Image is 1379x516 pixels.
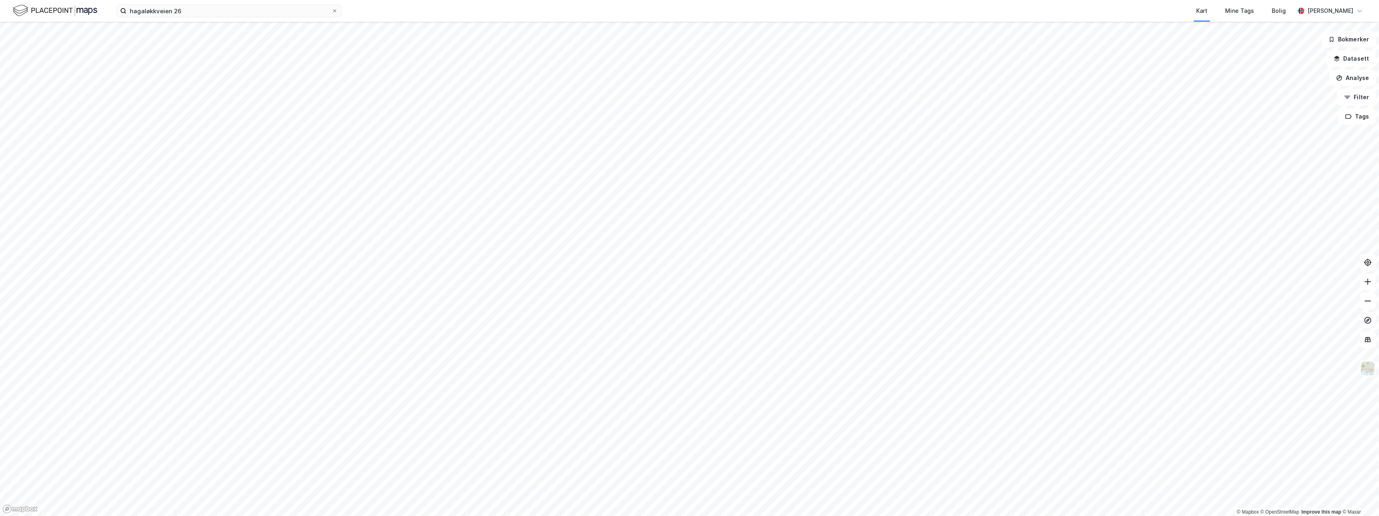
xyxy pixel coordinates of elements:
[1327,51,1376,67] button: Datasett
[1307,6,1353,16] div: [PERSON_NAME]
[1322,31,1376,47] button: Bokmerker
[1337,89,1376,105] button: Filter
[13,4,97,18] img: logo.f888ab2527a4732fd821a326f86c7f29.svg
[1360,361,1375,376] img: Z
[1225,6,1254,16] div: Mine Tags
[1260,509,1299,515] a: OpenStreetMap
[127,5,331,17] input: Søk på adresse, matrikkel, gårdeiere, leietakere eller personer
[2,504,38,514] a: Mapbox homepage
[1339,477,1379,516] div: Kontrollprogram for chat
[1237,509,1259,515] a: Mapbox
[1338,109,1376,125] button: Tags
[1196,6,1207,16] div: Kart
[1301,509,1341,515] a: Improve this map
[1339,477,1379,516] iframe: Chat Widget
[1329,70,1376,86] button: Analyse
[1272,6,1286,16] div: Bolig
